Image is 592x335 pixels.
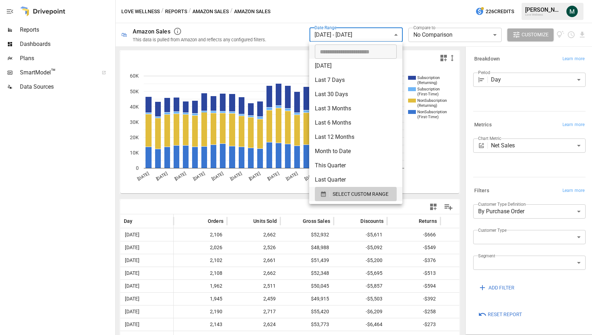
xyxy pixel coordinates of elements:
[309,158,402,173] li: This Quarter
[309,173,402,187] li: Last Quarter
[309,73,402,87] li: Last 7 Days
[333,190,388,199] span: SELECT CUSTOM RANGE
[309,59,402,73] li: [DATE]
[309,144,402,158] li: Month to Date
[309,116,402,130] li: Last 6 Months
[309,101,402,116] li: Last 3 Months
[309,87,402,101] li: Last 30 Days
[315,187,397,201] button: SELECT CUSTOM RANGE
[309,130,402,144] li: Last 12 Months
